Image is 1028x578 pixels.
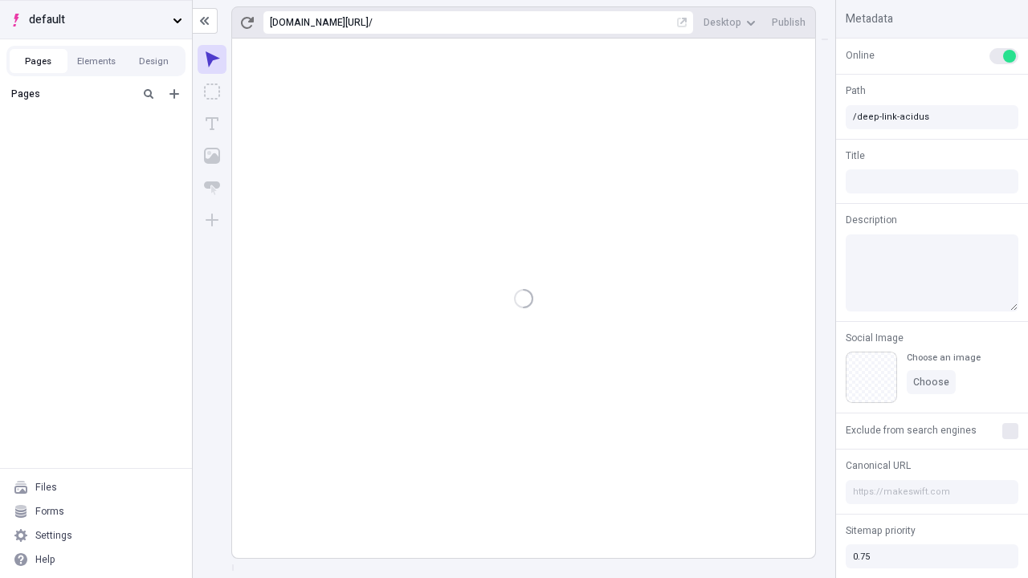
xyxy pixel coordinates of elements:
span: Desktop [704,16,741,29]
button: Image [198,141,226,170]
button: Choose [907,370,956,394]
span: default [29,11,166,29]
span: Title [846,149,865,163]
div: / [369,16,373,29]
div: Settings [35,529,72,542]
button: Pages [10,49,67,73]
span: Exclude from search engines [846,423,977,438]
span: Canonical URL [846,458,911,473]
button: Add new [165,84,184,104]
button: Text [198,109,226,138]
span: Description [846,213,897,227]
button: Desktop [697,10,762,35]
button: Box [198,77,226,106]
span: Social Image [846,331,904,345]
button: Elements [67,49,125,73]
span: Publish [772,16,806,29]
div: Help [35,553,55,566]
button: Button [198,173,226,202]
span: Path [846,83,866,98]
span: Choose [913,376,949,389]
button: Publish [765,10,812,35]
span: Online [846,48,875,63]
div: Choose an image [907,352,981,364]
button: Design [125,49,183,73]
div: Files [35,481,57,494]
input: https://makeswift.com [846,480,1018,504]
span: Sitemap priority [846,523,916,538]
div: Forms [35,505,64,518]
div: [URL][DOMAIN_NAME] [270,16,369,29]
div: Pages [11,88,133,100]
